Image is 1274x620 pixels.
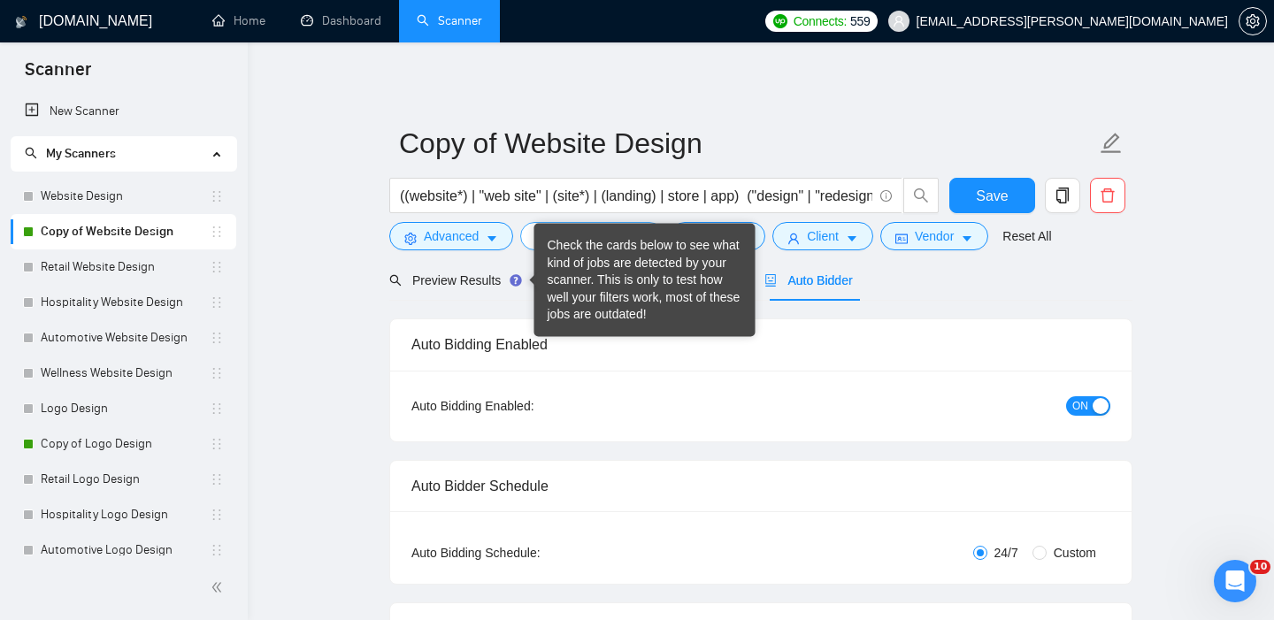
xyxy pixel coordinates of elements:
[1072,396,1088,416] span: ON
[210,331,224,345] span: holder
[508,272,524,288] div: Tooltip anchor
[210,402,224,416] span: holder
[11,426,236,462] li: Copy of Logo Design
[41,391,210,426] a: Logo Design
[773,14,787,28] img: upwork-logo.png
[424,226,479,246] span: Advanced
[210,472,224,486] span: holder
[210,189,224,203] span: holder
[11,285,236,320] li: Hospitality Website Design
[1045,178,1080,213] button: copy
[404,232,417,245] span: setting
[976,185,1008,207] span: Save
[1091,188,1124,203] span: delete
[411,319,1110,370] div: Auto Bidding Enabled
[850,11,870,31] span: 559
[25,94,222,129] a: New Scanner
[1100,132,1123,155] span: edit
[212,13,265,28] a: homeHome
[1250,560,1270,574] span: 10
[210,225,224,239] span: holder
[486,232,498,245] span: caret-down
[411,461,1110,511] div: Auto Bidder Schedule
[41,497,210,532] a: Hospitality Logo Design
[11,57,105,94] span: Scanner
[1214,560,1256,602] iframe: Intercom live chat
[41,532,210,568] a: Automotive Logo Design
[25,146,116,161] span: My Scanners
[210,508,224,522] span: holder
[11,94,236,129] li: New Scanner
[389,273,517,287] span: Preview Results
[210,437,224,451] span: holder
[787,232,800,245] span: user
[794,11,847,31] span: Connects:
[903,178,939,213] button: search
[1002,226,1051,246] a: Reset All
[880,190,892,202] span: info-circle
[41,426,210,462] a: Copy of Logo Design
[11,462,236,497] li: Retail Logo Design
[949,178,1035,213] button: Save
[41,320,210,356] a: Automotive Website Design
[11,532,236,568] li: Automotive Logo Design
[41,285,210,320] a: Hospitality Website Design
[1090,178,1125,213] button: delete
[764,274,777,287] span: robot
[671,222,766,250] button: folderJobscaret-down
[548,237,742,324] div: Check the cards below to see what kind of jobs are detected by your scanner. This is only to test...
[11,249,236,285] li: Retail Website Design
[764,273,852,287] span: Auto Bidder
[11,356,236,391] li: Wellness Website Design
[15,8,27,36] img: logo
[411,543,644,563] div: Auto Bidding Schedule:
[11,497,236,532] li: Hospitality Logo Design
[880,222,988,250] button: idcardVendorcaret-down
[41,249,210,285] a: Retail Website Design
[520,222,663,250] button: barsJob Categorycaret-down
[1046,188,1079,203] span: copy
[210,260,224,274] span: holder
[400,185,872,207] input: Search Freelance Jobs...
[11,391,236,426] li: Logo Design
[961,232,973,245] span: caret-down
[41,462,210,497] a: Retail Logo Design
[210,366,224,380] span: holder
[41,356,210,391] a: Wellness Website Design
[807,226,839,246] span: Client
[389,222,513,250] button: settingAdvancedcaret-down
[895,232,908,245] span: idcard
[904,188,938,203] span: search
[211,578,228,596] span: double-left
[46,146,116,161] span: My Scanners
[1047,543,1103,563] span: Custom
[210,543,224,557] span: holder
[11,320,236,356] li: Automotive Website Design
[772,222,873,250] button: userClientcaret-down
[411,396,644,416] div: Auto Bidding Enabled:
[11,214,236,249] li: Copy of Website Design
[11,179,236,214] li: Website Design
[41,214,210,249] a: Copy of Website Design
[893,15,905,27] span: user
[1239,14,1266,28] span: setting
[1239,7,1267,35] button: setting
[417,13,482,28] a: searchScanner
[987,543,1025,563] span: 24/7
[210,295,224,310] span: holder
[915,226,954,246] span: Vendor
[301,13,381,28] a: dashboardDashboard
[41,179,210,214] a: Website Design
[389,274,402,287] span: search
[846,232,858,245] span: caret-down
[1239,14,1267,28] a: setting
[25,147,37,159] span: search
[399,121,1096,165] input: Scanner name...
